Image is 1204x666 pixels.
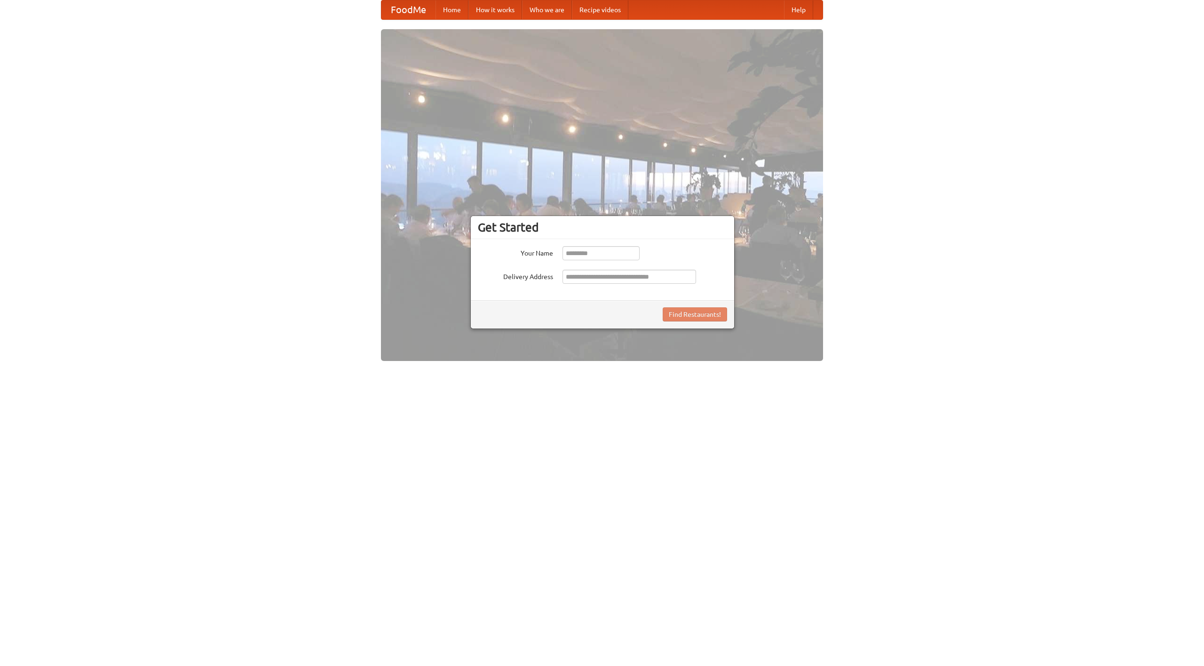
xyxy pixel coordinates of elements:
label: Your Name [478,246,553,258]
a: Recipe videos [572,0,628,19]
button: Find Restaurants! [663,307,727,321]
a: FoodMe [381,0,436,19]
a: Help [784,0,813,19]
a: Home [436,0,468,19]
a: How it works [468,0,522,19]
a: Who we are [522,0,572,19]
h3: Get Started [478,220,727,234]
label: Delivery Address [478,270,553,281]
